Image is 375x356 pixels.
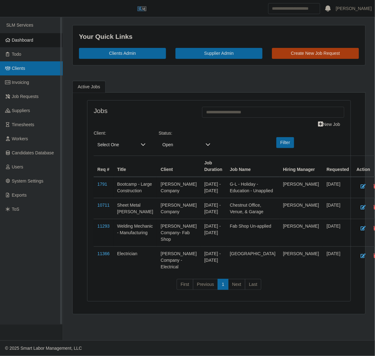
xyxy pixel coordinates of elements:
td: Bootcamp - Large Construction [113,177,157,198]
td: [DATE] [323,246,353,274]
th: Client [157,156,201,177]
span: © 2025 Smart Labor Management, LLC [5,346,82,351]
td: [DATE] [323,198,353,219]
td: [DATE] [323,219,353,246]
a: 11293 [97,224,110,229]
button: Filter [276,137,294,148]
label: Status: [159,130,173,137]
span: SLM Services [6,23,33,28]
td: [DATE] [323,177,353,198]
img: SLM Logo [137,4,147,13]
span: Select One [94,139,137,151]
a: 1 [218,279,228,290]
td: [PERSON_NAME] [279,198,323,219]
td: Welding Mechanic - Manufacturing [113,219,157,246]
span: Open [159,139,202,151]
a: Supplier Admin [175,48,263,59]
td: Sheet Metal [PERSON_NAME] [113,198,157,219]
td: [PERSON_NAME] [279,246,323,274]
td: G-L - Holiday - Education - Unapplied [226,177,279,198]
a: Create New Job Request [272,48,359,59]
span: Invoicing [12,80,29,85]
td: Electrician [113,246,157,274]
span: Suppliers [12,108,30,113]
td: [PERSON_NAME] [279,177,323,198]
a: New Job [314,119,344,130]
nav: pagination [94,279,344,295]
th: Title [113,156,157,177]
a: Clients Admin [79,48,166,59]
span: Dashboard [12,38,34,43]
td: Fab Shop Un-applied [226,219,279,246]
th: Job Name [226,156,279,177]
input: Search [268,3,320,14]
a: Active Jobs [72,81,106,93]
span: Clients [12,66,25,71]
span: System Settings [12,178,44,183]
td: [PERSON_NAME] [279,219,323,246]
th: Req # [94,156,113,177]
th: Requested [323,156,353,177]
td: [PERSON_NAME] Company - Electrical [157,246,201,274]
h4: Jobs [94,107,193,115]
span: ToS [12,207,19,212]
a: 11366 [97,251,110,256]
a: 1791 [97,182,107,187]
th: Hiring Manager [279,156,323,177]
div: Your Quick Links [79,32,359,42]
td: [DATE] - [DATE] [201,177,226,198]
span: Todo [12,52,21,57]
td: [DATE] - [DATE] [201,198,226,219]
span: Job Requests [12,94,39,99]
label: Client: [94,130,106,137]
td: Chestnut Office, Venue, & Garage [226,198,279,219]
span: Timesheets [12,122,34,127]
a: 10711 [97,203,110,208]
td: [PERSON_NAME] Company [157,198,201,219]
th: Job Duration [201,156,226,177]
span: Exports [12,193,27,198]
td: [PERSON_NAME] Company [157,177,201,198]
td: [PERSON_NAME] Company- Fab Shop [157,219,201,246]
td: [DATE] - [DATE] [201,246,226,274]
span: Workers [12,136,28,141]
span: Users [12,164,23,169]
a: [PERSON_NAME] [336,5,372,12]
td: [DATE] - [DATE] [201,219,226,246]
span: Candidates Database [12,150,54,155]
td: [GEOGRAPHIC_DATA] [226,246,279,274]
